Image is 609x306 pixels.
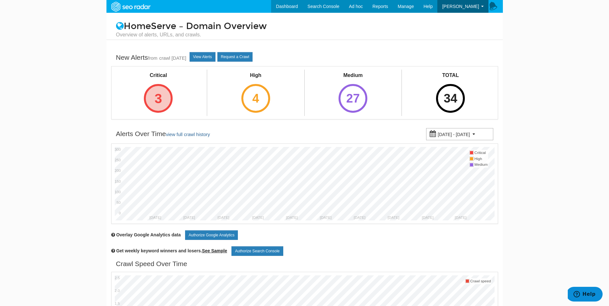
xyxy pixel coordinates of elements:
[236,72,276,79] div: High
[138,72,178,79] div: Critical
[349,4,363,9] span: Ad hoc
[470,278,491,284] td: Crawl speed
[436,84,465,113] div: 34
[144,84,173,113] div: 3
[333,72,373,79] div: Medium
[438,132,470,137] small: [DATE] - [DATE]
[241,84,270,113] div: 4
[372,4,388,9] span: Reports
[116,31,493,38] small: Overview of alerts, URLs, and crawls.
[424,4,433,9] span: Help
[474,162,488,168] td: Medium
[111,21,498,38] h1: HomeServe – Domain Overview
[116,259,187,269] div: Crawl Speed Over Time
[339,84,367,113] div: 27
[116,248,227,253] span: Get weekly keyword winners and losers.
[231,246,283,256] a: Authorize Search Console
[116,129,210,139] div: Alerts Over Time
[166,132,210,137] a: view full crawl history
[474,156,488,162] td: High
[190,52,215,62] a: View Alerts
[202,248,227,253] a: See Sample
[398,4,414,9] span: Manage
[430,72,471,79] div: TOTAL
[442,4,479,9] span: [PERSON_NAME]
[159,56,186,61] a: crawl [DATE]
[148,56,157,61] small: from
[116,53,186,63] div: New Alerts
[109,1,153,12] img: SEORadar
[185,230,238,240] a: Authorize Google Analytics
[474,150,488,156] td: Critical
[116,232,181,237] span: Overlay chart with Google Analytics data
[568,287,603,303] iframe: Opens a widget where you can find more information
[217,52,253,62] a: Request a Crawl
